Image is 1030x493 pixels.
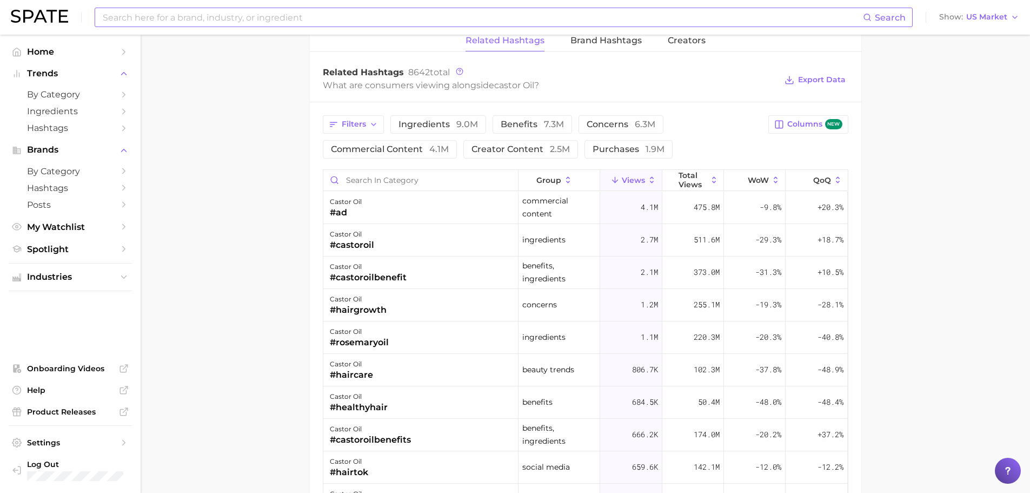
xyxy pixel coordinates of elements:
[798,75,846,84] span: Export Data
[27,166,114,176] span: by Category
[694,298,720,311] span: 255.1m
[27,222,114,232] span: My Watchlist
[522,422,596,448] span: benefits, ingredients
[27,106,114,116] span: Ingredients
[11,10,68,23] img: SPATE
[787,119,842,129] span: Columns
[408,67,450,77] span: total
[522,331,566,344] span: ingredients
[641,233,658,246] span: 2.7m
[330,304,387,317] div: #hairgrowth
[330,369,373,382] div: #haircare
[818,363,843,376] span: -48.9%
[694,266,720,279] span: 373.0m
[9,360,132,377] a: Onboarding Videos
[9,269,132,285] button: Industries
[9,435,132,451] a: Settings
[27,183,114,193] span: Hashtags
[536,176,561,185] span: group
[9,241,132,258] a: Spotlight
[698,396,720,409] span: 50.4m
[323,386,848,419] button: castor oil#healthyhairbenefits684.5k50.4m-48.0%-48.4%
[9,163,132,180] a: by Category
[818,461,843,474] span: -12.2%
[522,461,570,474] span: social media
[323,115,384,134] button: Filters
[755,266,781,279] span: -31.3%
[694,461,720,474] span: 142.1m
[330,390,388,403] div: castor oil
[641,331,658,344] span: 1.1m
[27,123,114,133] span: Hashtags
[632,363,658,376] span: 806.7k
[330,433,411,446] div: #castoroilbenefits
[755,298,781,311] span: -19.3%
[429,144,449,154] span: 4.1m
[818,331,843,344] span: -40.8%
[768,115,848,134] button: Columnsnew
[323,67,404,77] span: Related Hashtags
[966,14,1007,20] span: US Market
[760,201,781,214] span: -9.8%
[27,244,114,254] span: Spotlight
[522,396,553,409] span: benefits
[755,363,781,376] span: -37.8%
[632,428,658,441] span: 666.2k
[27,385,114,395] span: Help
[570,36,642,45] span: Brand Hashtags
[641,201,658,214] span: 4.1m
[471,145,570,154] span: creator content
[622,176,645,185] span: Views
[818,233,843,246] span: +18.7%
[755,428,781,441] span: -20.2%
[646,144,664,154] span: 1.9m
[323,170,518,190] input: Search in category
[27,145,114,155] span: Brands
[398,120,478,129] span: ingredients
[724,170,786,191] button: WoW
[813,176,831,185] span: QoQ
[522,259,596,285] span: benefits, ingredients
[755,396,781,409] span: -48.0%
[9,456,132,484] a: Log out. Currently logged in with e-mail michelle.ng@mavbeautybrands.com.
[27,364,114,373] span: Onboarding Videos
[668,36,706,45] span: Creators
[694,363,720,376] span: 102.3m
[550,144,570,154] span: 2.5m
[9,120,132,136] a: Hashtags
[501,120,564,129] span: benefits
[593,145,664,154] span: purchases
[323,224,848,257] button: castor oil#castoroilingredients2.7m511.6m-29.3%+18.7%
[323,289,848,321] button: castor oil#hairgrowthconcerns1.2m255.1m-19.3%-28.1%
[331,145,449,154] span: commercial content
[342,120,366,129] span: Filters
[694,233,720,246] span: 511.6m
[818,428,843,441] span: +37.2%
[875,12,906,23] span: Search
[330,358,373,371] div: castor oil
[323,419,848,451] button: castor oil#castoroilbenefitsbenefits, ingredients666.2k174.0m-20.2%+37.2%
[27,459,167,469] span: Log Out
[755,461,781,474] span: -12.0%
[27,407,114,417] span: Product Releases
[323,78,777,93] div: What are consumers viewing alongside ?
[27,438,114,448] span: Settings
[694,428,720,441] span: 174.0m
[786,170,847,191] button: QoQ
[522,363,574,376] span: beauty trends
[27,47,114,57] span: Home
[408,67,430,77] span: 8642
[694,331,720,344] span: 220.3m
[323,257,848,289] button: castor oil#castoroilbenefitbenefits, ingredients2.1m373.0m-31.3%+10.5%
[9,404,132,420] a: Product Releases
[330,336,389,349] div: #rosemaryoil
[939,14,963,20] span: Show
[600,170,662,191] button: Views
[825,119,842,129] span: new
[9,180,132,196] a: Hashtags
[9,142,132,158] button: Brands
[330,206,362,219] div: #ad
[818,266,843,279] span: +10.5%
[330,423,411,436] div: castor oil
[494,80,534,90] span: castor oil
